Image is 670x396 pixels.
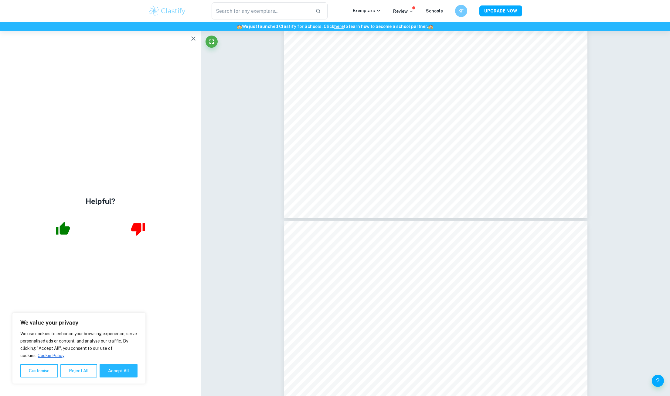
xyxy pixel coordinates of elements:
[393,8,414,15] p: Review
[479,5,522,16] button: UPGRADE NOW
[12,313,146,384] div: We value your privacy
[353,7,381,14] p: Exemplars
[428,24,433,29] span: 🏫
[148,5,187,17] img: Clastify logo
[20,364,58,377] button: Customise
[1,23,669,30] h6: We just launched Clastify for Schools. Click to learn how to become a school partner.
[100,364,138,377] button: Accept All
[426,9,443,13] a: Schools
[20,330,138,359] p: We use cookies to enhance your browsing experience, serve personalised ads or content, and analys...
[652,375,664,387] button: Help and Feedback
[20,319,138,326] p: We value your privacy
[86,196,115,207] h4: Helpful?
[334,24,344,29] a: here
[237,24,242,29] span: 🏫
[206,36,218,48] button: Fullscreen
[457,8,464,14] h6: KF
[60,364,97,377] button: Reject All
[212,2,311,19] input: Search for any exemplars...
[37,353,65,358] a: Cookie Policy
[455,5,467,17] button: KF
